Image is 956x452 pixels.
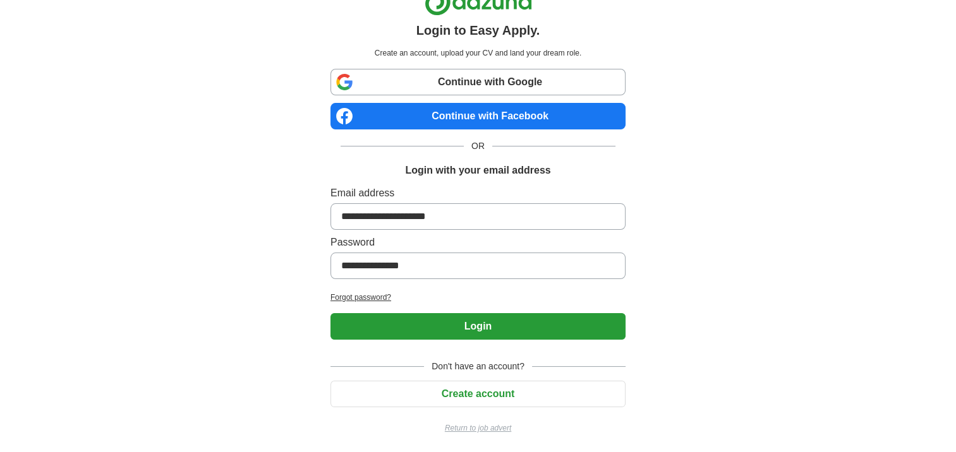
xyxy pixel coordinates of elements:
[405,163,550,178] h1: Login with your email address
[330,388,626,399] a: Create account
[330,422,626,434] a: Return to job advert
[330,313,626,340] button: Login
[464,140,492,153] span: OR
[330,69,626,95] a: Continue with Google
[330,381,626,407] button: Create account
[330,186,626,201] label: Email address
[330,235,626,250] label: Password
[330,103,626,129] a: Continue with Facebook
[424,360,532,373] span: Don't have an account?
[416,21,540,40] h1: Login to Easy Apply.
[333,47,623,59] p: Create an account, upload your CV and land your dream role.
[330,292,626,303] a: Forgot password?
